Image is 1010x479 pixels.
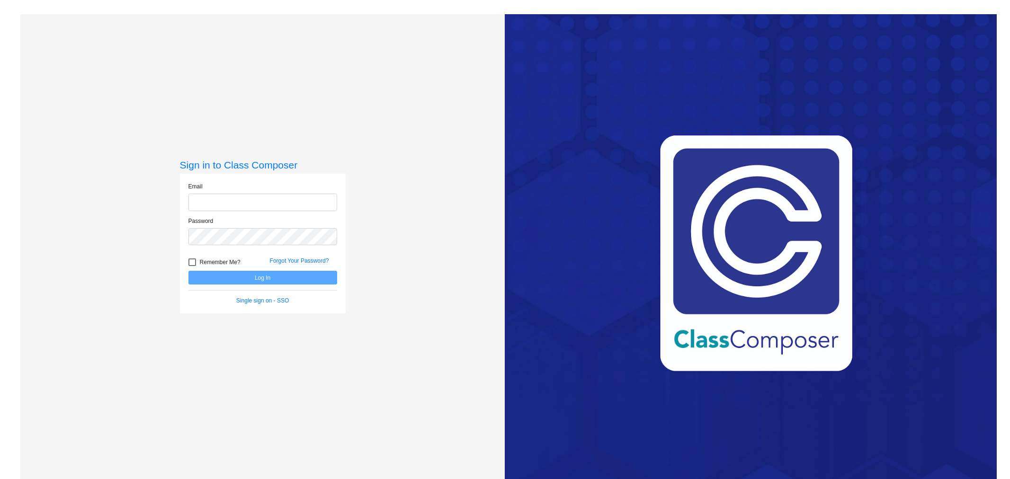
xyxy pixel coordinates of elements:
[180,159,346,171] h3: Sign in to Class Composer
[188,217,214,225] label: Password
[200,257,241,268] span: Remember Me?
[188,271,337,284] button: Log In
[236,297,289,304] a: Single sign on - SSO
[270,257,329,264] a: Forgot Your Password?
[188,182,203,191] label: Email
